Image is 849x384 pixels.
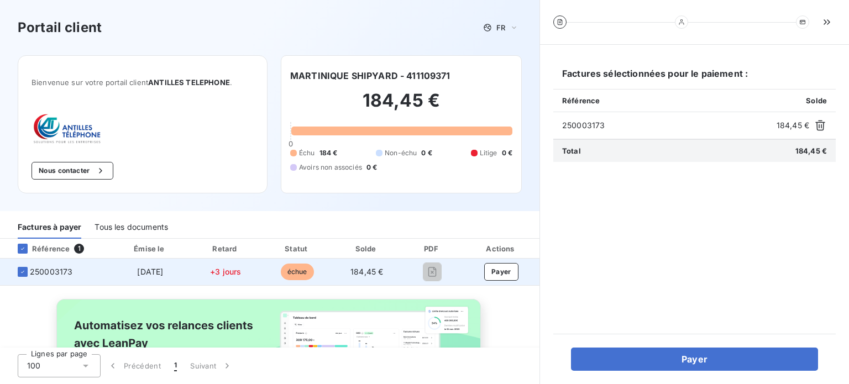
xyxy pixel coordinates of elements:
[9,244,70,254] div: Référence
[290,90,512,123] h2: 184,45 €
[403,243,461,254] div: PDF
[350,267,383,276] span: 184,45 €
[496,23,505,32] span: FR
[27,360,40,371] span: 100
[299,148,315,158] span: Échu
[32,162,113,180] button: Nous contacter
[366,162,377,172] span: 0 €
[264,243,331,254] div: Statut
[32,113,102,144] img: Company logo
[484,263,518,281] button: Payer
[553,67,836,89] h6: Factures sélectionnées pour le paiement :
[95,215,168,239] div: Tous les documents
[101,354,167,377] button: Précédent
[290,69,450,82] h6: MARTINIQUE SHIPYARD - 411109371
[137,267,163,276] span: [DATE]
[777,120,809,131] span: 184,45 €
[480,148,497,158] span: Litige
[289,139,293,148] span: 0
[335,243,399,254] div: Solde
[465,243,537,254] div: Actions
[184,354,239,377] button: Suivant
[174,360,177,371] span: 1
[562,146,581,155] span: Total
[74,244,84,254] span: 1
[148,78,230,87] span: ANTILLES TELEPHONE
[562,96,600,105] span: Référence
[281,264,314,280] span: échue
[795,146,827,155] span: 184,45 €
[319,148,338,158] span: 184 €
[421,148,432,158] span: 0 €
[562,120,772,131] span: 250003173
[32,78,254,87] span: Bienvenue sur votre portail client .
[192,243,260,254] div: Retard
[210,267,241,276] span: +3 jours
[299,162,362,172] span: Avoirs non associés
[30,266,72,277] span: 250003173
[167,354,184,377] button: 1
[18,18,102,38] h3: Portail client
[113,243,187,254] div: Émise le
[571,348,818,371] button: Payer
[18,215,81,239] div: Factures à payer
[502,148,512,158] span: 0 €
[806,96,827,105] span: Solde
[385,148,417,158] span: Non-échu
